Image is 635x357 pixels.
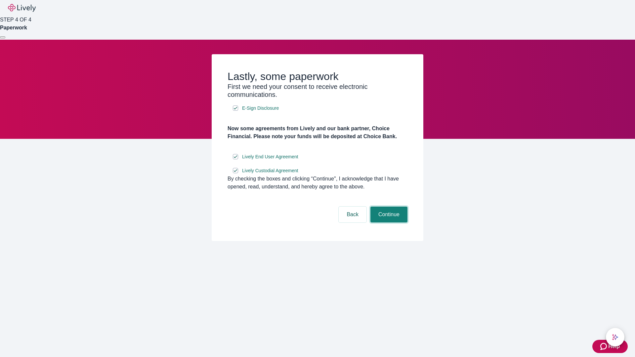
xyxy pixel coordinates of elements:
[228,175,407,191] div: By checking the boxes and clicking “Continue", I acknowledge that I have opened, read, understand...
[339,207,366,222] button: Back
[241,167,300,175] a: e-sign disclosure document
[228,83,407,99] h3: First we need your consent to receive electronic communications.
[592,340,628,353] button: Zendesk support iconHelp
[242,167,298,174] span: Lively Custodial Agreement
[242,105,279,112] span: E-Sign Disclosure
[370,207,407,222] button: Continue
[612,334,618,340] svg: Lively AI Assistant
[228,125,407,140] h4: Now some agreements from Lively and our bank partner, Choice Financial. Please note your funds wi...
[600,342,608,350] svg: Zendesk support icon
[8,4,36,12] img: Lively
[241,104,280,112] a: e-sign disclosure document
[228,70,407,83] h2: Lastly, some paperwork
[608,342,620,350] span: Help
[242,153,298,160] span: Lively End User Agreement
[606,328,624,346] button: chat
[241,153,300,161] a: e-sign disclosure document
